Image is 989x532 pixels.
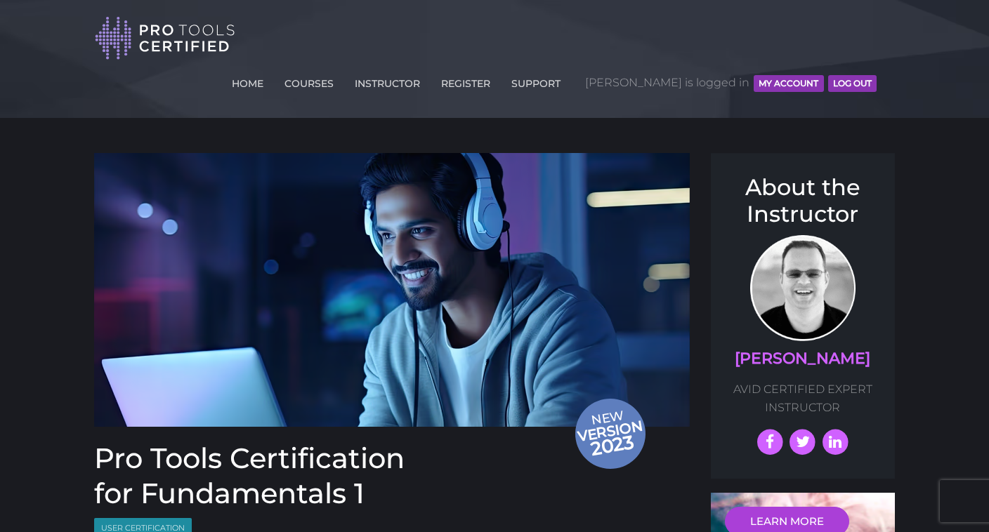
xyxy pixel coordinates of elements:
[228,69,267,92] a: HOME
[94,153,690,427] a: Newversion 2023
[508,69,564,92] a: SUPPORT
[438,69,494,92] a: REGISTER
[575,407,649,462] span: New
[828,75,877,92] button: Log Out
[754,75,823,92] button: MY ACCOUNT
[735,349,870,368] a: [PERSON_NAME]
[725,380,882,416] p: AVID CERTIFIED EXPERT INSTRUCTOR
[576,428,649,463] span: 2023
[281,69,337,92] a: COURSES
[750,235,856,341] img: AVID Expert Instructor, Professor Scott Beckett profile photo
[575,421,645,440] span: version
[725,174,882,228] h3: About the Instructor
[95,15,235,61] img: Pro Tools Certified Logo
[351,69,424,92] a: INSTRUCTOR
[94,153,690,427] img: Pro tools certified Fundamentals 1 Course cover
[585,62,877,104] span: [PERSON_NAME] is logged in
[94,441,690,511] h1: Pro Tools Certification for Fundamentals 1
